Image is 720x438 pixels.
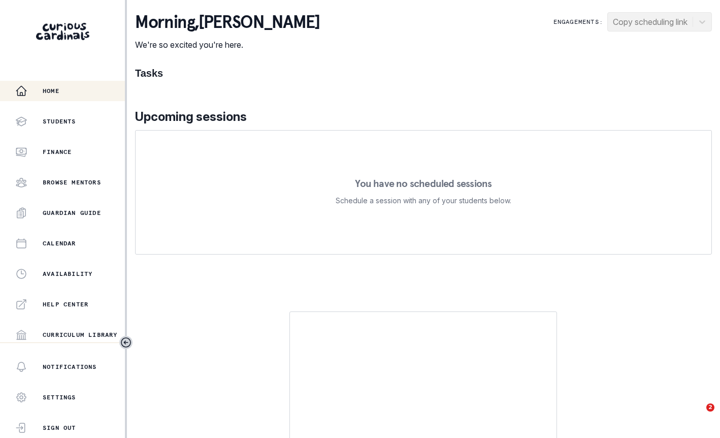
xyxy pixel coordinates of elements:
[43,117,76,126] p: Students
[135,67,712,79] h1: Tasks
[43,239,76,247] p: Calendar
[43,270,92,278] p: Availability
[43,148,72,156] p: Finance
[43,178,101,186] p: Browse Mentors
[685,403,710,428] iframe: Intercom live chat
[43,424,76,432] p: Sign Out
[43,300,88,308] p: Help Center
[43,363,97,371] p: Notifications
[36,23,89,40] img: Curious Cardinals Logo
[43,393,76,401] p: Settings
[553,18,603,26] p: Engagements:
[119,336,133,349] button: Toggle sidebar
[43,87,59,95] p: Home
[135,12,319,33] p: morning , [PERSON_NAME]
[135,108,712,126] p: Upcoming sessions
[43,331,118,339] p: Curriculum Library
[135,39,319,51] p: We're so excited you're here.
[43,209,101,217] p: Guardian Guide
[336,195,511,207] p: Schedule a session with any of your students below.
[355,178,492,189] p: You have no scheduled sessions
[706,403,714,412] span: 2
